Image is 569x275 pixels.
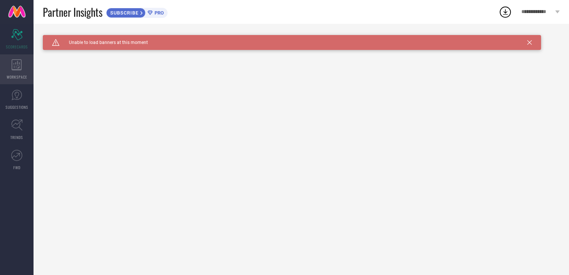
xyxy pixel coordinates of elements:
span: WORKSPACE [7,74,27,80]
span: Unable to load banners at this moment [60,40,148,45]
div: Open download list [499,5,512,19]
span: PRO [153,10,164,16]
span: SUBSCRIBE [107,10,140,16]
span: FWD [13,165,20,170]
span: TRENDS [10,135,23,140]
span: Partner Insights [43,4,102,20]
span: SUGGESTIONS [6,104,28,110]
span: SCORECARDS [6,44,28,50]
a: SUBSCRIBEPRO [106,6,168,18]
div: Unable to load filters at this moment. Please try later. [43,35,560,41]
